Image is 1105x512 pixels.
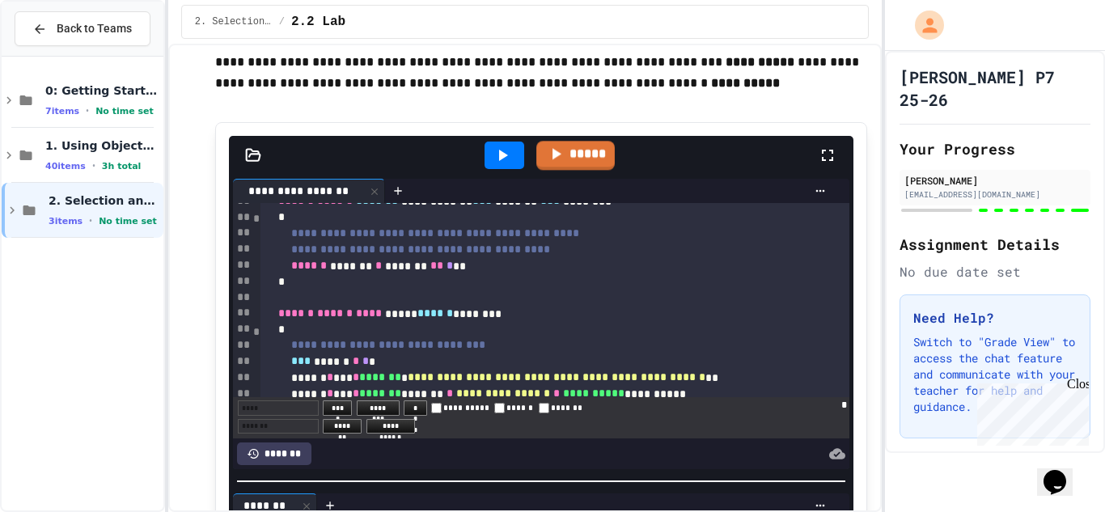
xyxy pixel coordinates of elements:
span: Back to Teams [57,20,132,37]
span: No time set [99,216,157,226]
span: 2.2 Lab [291,12,345,32]
div: My Account [898,6,948,44]
span: 2. Selection and Iteration [49,193,160,208]
h2: Your Progress [900,138,1090,160]
h3: Need Help? [913,308,1077,328]
div: [EMAIL_ADDRESS][DOMAIN_NAME] [904,188,1086,201]
p: Switch to "Grade View" to access the chat feature and communicate with your teacher for help and ... [913,334,1077,415]
span: 7 items [45,106,79,116]
iframe: chat widget [1037,447,1089,496]
div: Chat with us now!Close [6,6,112,103]
span: 2. Selection and Iteration [195,15,273,28]
div: No due date set [900,262,1090,281]
span: • [86,104,89,117]
span: 1. Using Objects and Methods [45,138,160,153]
h1: [PERSON_NAME] P7 25-26 [900,66,1090,111]
span: 3 items [49,216,83,226]
div: [PERSON_NAME] [904,173,1086,188]
button: Back to Teams [15,11,150,46]
input: Find [238,400,319,416]
span: 3h total [102,161,142,171]
h2: Assignment Details [900,233,1090,256]
span: 0: Getting Started [45,83,160,98]
span: • [92,159,95,172]
span: / [279,15,285,28]
button: close [841,397,847,413]
input: Replace [238,419,319,434]
span: 40 items [45,161,86,171]
span: No time set [95,106,154,116]
iframe: chat widget [971,377,1089,446]
span: • [89,214,92,227]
